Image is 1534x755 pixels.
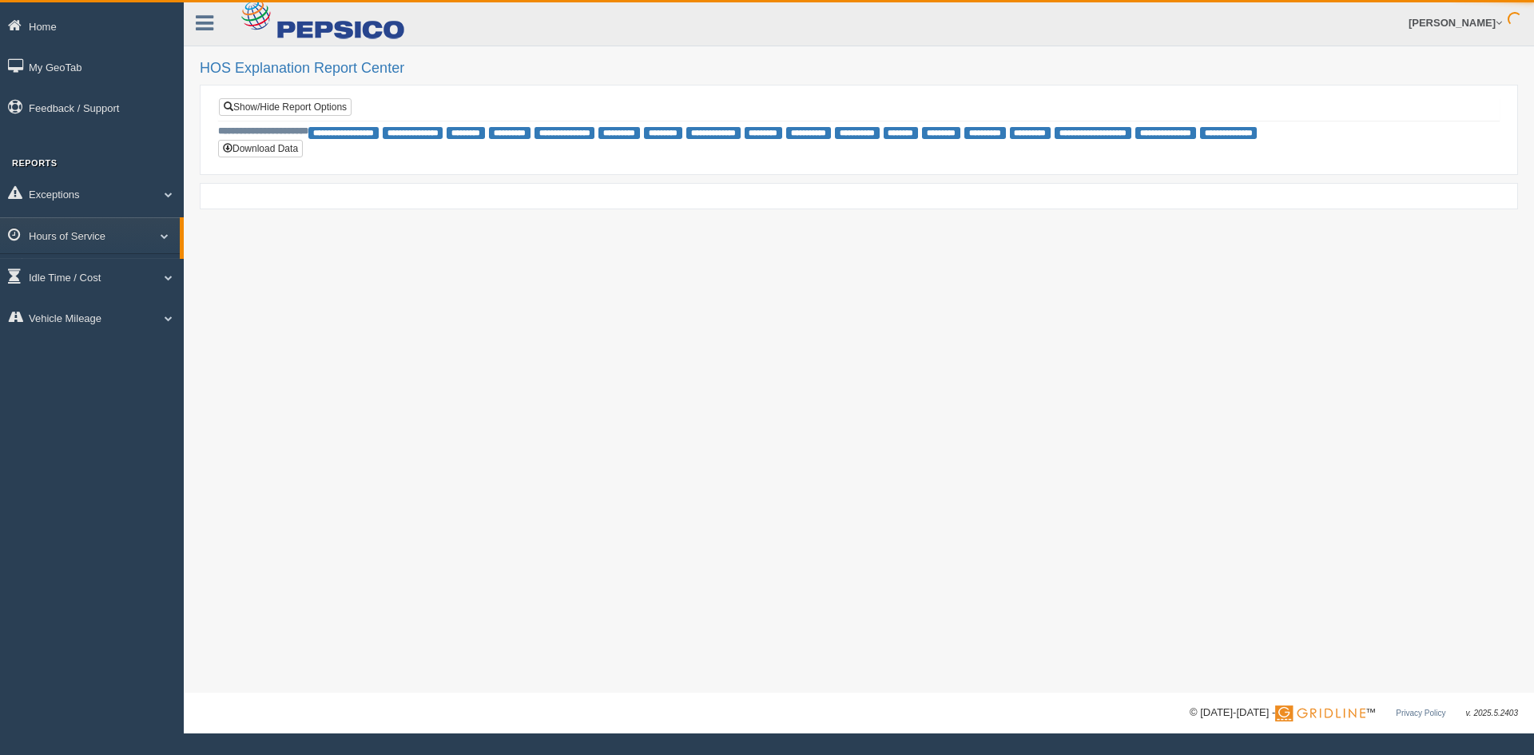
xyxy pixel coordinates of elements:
a: Show/Hide Report Options [219,98,352,116]
button: Download Data [218,140,303,157]
div: © [DATE]-[DATE] - ™ [1190,705,1518,721]
span: v. 2025.5.2403 [1466,709,1518,717]
h2: HOS Explanation Report Center [200,61,1518,77]
img: Gridline [1275,705,1365,721]
a: Privacy Policy [1396,709,1445,717]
